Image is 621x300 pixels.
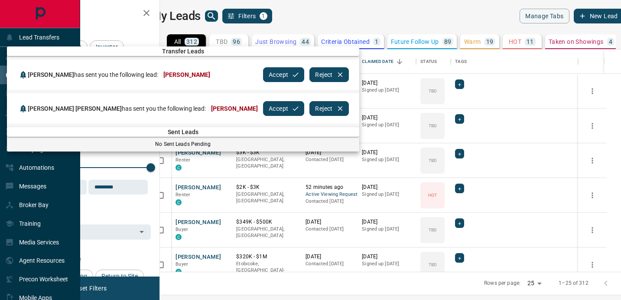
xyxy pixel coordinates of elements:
button: Reject [309,101,348,116]
p: No Sent Leads Pending [7,140,359,148]
button: Accept [263,101,304,116]
span: [PERSON_NAME] [163,71,210,78]
span: [PERSON_NAME] [211,105,258,112]
button: Accept [263,67,304,82]
span: has sent you the following lead: [28,71,158,78]
span: [PERSON_NAME] [PERSON_NAME] [28,105,122,112]
button: Reject [309,67,348,82]
span: [PERSON_NAME] [28,71,74,78]
span: Transfer Leads [7,48,359,55]
span: Sent Leads [7,129,359,135]
span: has sent you the following lead: [28,105,206,112]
